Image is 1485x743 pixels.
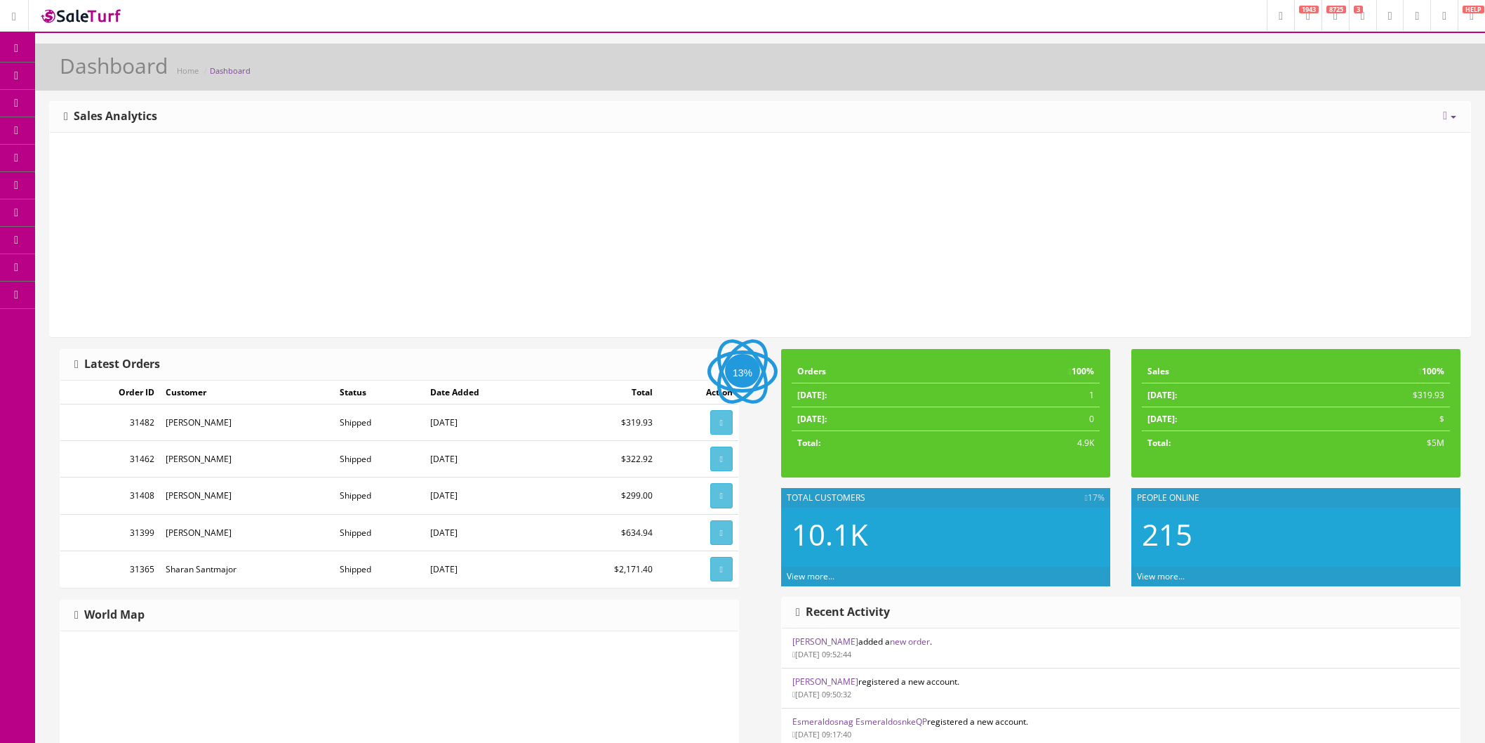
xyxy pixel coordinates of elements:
[552,514,658,551] td: $634.94
[60,551,160,587] td: 31365
[710,520,733,545] a: View
[710,483,733,508] a: View
[792,729,851,739] small: [DATE] 09:17:40
[177,65,199,76] a: Home
[210,65,251,76] a: Dashboard
[334,405,425,441] td: Shipped
[64,110,157,123] h3: Sales Analytics
[160,441,334,478] td: [PERSON_NAME]
[552,551,658,587] td: $2,171.40
[60,441,160,478] td: 31462
[1085,492,1105,504] span: 17%
[60,478,160,514] td: 31408
[710,447,733,471] a: View
[710,410,733,435] a: View
[658,381,738,405] td: Action
[1147,413,1177,425] strong: [DATE]:
[797,389,827,401] strong: [DATE]:
[74,358,160,371] h3: Latest Orders
[1147,389,1177,401] strong: [DATE]:
[1463,6,1484,13] span: HELP
[425,478,552,514] td: [DATE]
[160,551,334,587] td: Sharan Santmajor
[1292,383,1450,407] td: $319.93
[552,478,658,514] td: $299.00
[797,437,820,449] strong: Total:
[792,636,858,647] a: [PERSON_NAME]
[954,360,1100,383] td: 100%
[334,441,425,478] td: Shipped
[1292,360,1450,383] td: 100%
[334,551,425,587] td: Shipped
[792,649,851,659] small: [DATE] 09:52:44
[60,381,160,405] td: Order ID
[890,636,930,647] a: new order
[1137,570,1185,582] a: View more...
[792,360,954,383] td: Orders
[552,381,658,405] td: Total
[160,381,334,405] td: Customer
[60,405,160,441] td: 31482
[1354,6,1363,13] span: 3
[60,54,168,77] h1: Dashboard
[60,514,160,551] td: 31399
[792,518,1100,551] h2: 10.1K
[334,514,425,551] td: Shipped
[1326,6,1346,13] span: 8725
[425,551,552,587] td: [DATE]
[954,383,1100,407] td: 1
[792,716,927,728] a: Esmeraldosnag EsmeraldosnkeQP
[781,488,1110,508] div: Total Customers
[1142,518,1450,551] h2: 215
[1292,407,1450,431] td: $
[552,441,658,478] td: $322.92
[782,629,1460,669] li: added a .
[782,668,1460,709] li: registered a new account.
[425,441,552,478] td: [DATE]
[1131,488,1460,508] div: People Online
[1299,6,1319,13] span: 1943
[425,405,552,441] td: [DATE]
[787,570,834,582] a: View more...
[334,478,425,514] td: Shipped
[160,478,334,514] td: [PERSON_NAME]
[160,514,334,551] td: [PERSON_NAME]
[1142,360,1292,383] td: Sales
[954,431,1100,455] td: 4.9K
[710,557,733,581] a: View
[334,381,425,405] td: Status
[425,381,552,405] td: Date Added
[796,606,890,619] h3: Recent Activity
[160,405,334,441] td: [PERSON_NAME]
[954,407,1100,431] td: 0
[39,6,124,25] img: SaleTurf
[74,609,145,622] h3: World Map
[1147,437,1171,449] strong: Total:
[1292,431,1450,455] td: $5M
[797,413,827,425] strong: [DATE]:
[425,514,552,551] td: [DATE]
[792,689,851,699] small: [DATE] 09:50:32
[792,676,858,688] a: [PERSON_NAME]
[552,405,658,441] td: $319.93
